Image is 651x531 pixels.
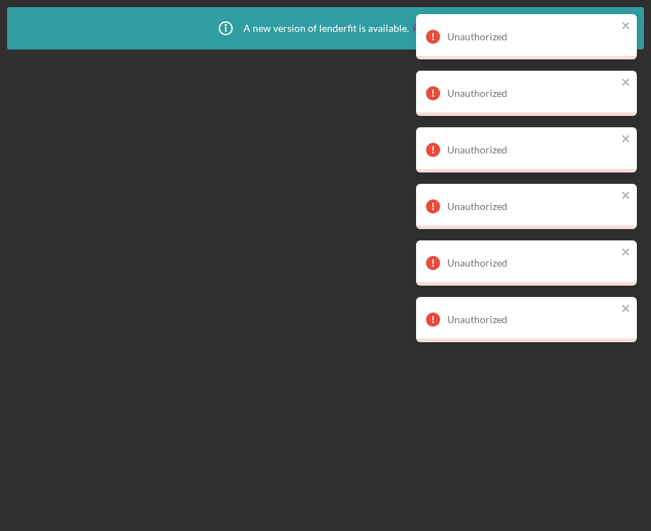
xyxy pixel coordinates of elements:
button: close [621,20,631,33]
div: Unauthorized [447,88,617,99]
a: Reload [413,23,443,34]
div: Unauthorized [447,31,617,42]
div: Unauthorized [447,201,617,212]
button: close [621,189,631,203]
div: Unauthorized [447,314,617,325]
button: close [621,133,631,146]
button: close [621,246,631,259]
div: Unauthorized [447,144,617,156]
button: close [621,76,631,90]
button: close [621,303,631,316]
div: Unauthorized [447,257,617,269]
div: A new version of lenderfit is available. [208,11,443,46]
